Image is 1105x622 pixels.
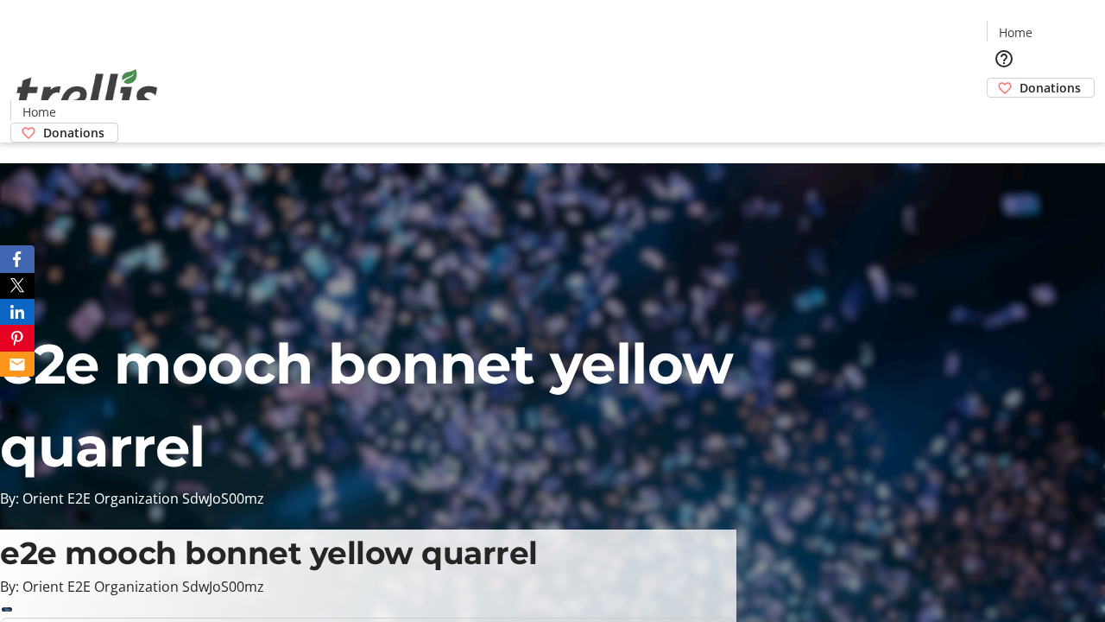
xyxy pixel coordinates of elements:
a: Donations [987,78,1095,98]
span: Donations [1020,79,1081,97]
span: Home [999,23,1032,41]
span: Donations [43,124,104,142]
a: Home [988,23,1043,41]
button: Cart [987,98,1021,132]
span: Home [22,103,56,121]
a: Donations [10,123,118,143]
a: Home [11,103,66,121]
img: Orient E2E Organization SdwJoS00mz's Logo [10,50,164,136]
button: Help [987,41,1021,76]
